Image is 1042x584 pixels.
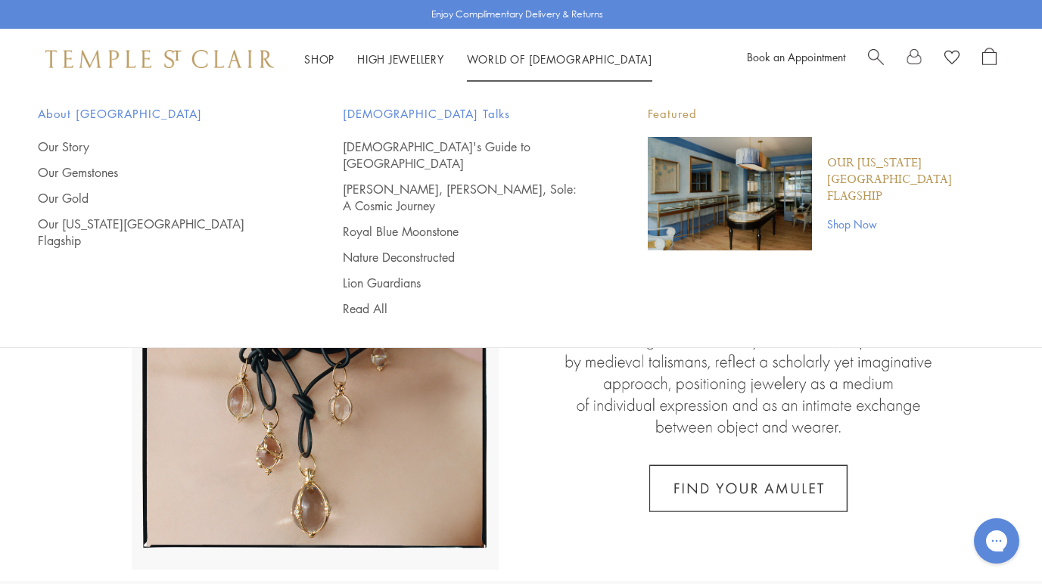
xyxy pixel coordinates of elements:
a: Shop Now [827,216,1004,232]
a: Book an Appointment [747,49,845,64]
a: Search [868,48,884,70]
a: Lion Guardians [343,275,587,291]
a: View Wishlist [944,48,960,70]
p: Featured [648,104,1004,123]
a: Nature Deconstructed [343,249,587,266]
nav: Main navigation [304,50,652,69]
a: High JewelleryHigh Jewellery [357,51,444,67]
a: Our Gold [38,190,282,207]
a: [DEMOGRAPHIC_DATA]'s Guide to [GEOGRAPHIC_DATA] [343,138,587,172]
a: Our Story [38,138,282,155]
a: Our [US_STATE][GEOGRAPHIC_DATA] Flagship [827,155,1004,205]
p: Enjoy Complimentary Delivery & Returns [431,7,603,22]
a: Open Shopping Bag [982,48,997,70]
a: Read All [343,300,587,317]
a: Our Gemstones [38,164,282,181]
a: World of [DEMOGRAPHIC_DATA]World of [DEMOGRAPHIC_DATA] [467,51,652,67]
span: [DEMOGRAPHIC_DATA] Talks [343,104,587,123]
span: About [GEOGRAPHIC_DATA] [38,104,282,123]
iframe: Gorgias live chat messenger [966,513,1027,569]
a: Our [US_STATE][GEOGRAPHIC_DATA] Flagship [38,216,282,249]
a: ShopShop [304,51,334,67]
a: [PERSON_NAME], [PERSON_NAME], Sole: A Cosmic Journey [343,181,587,214]
a: Royal Blue Moonstone [343,223,587,240]
img: Temple St. Clair [45,50,274,68]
